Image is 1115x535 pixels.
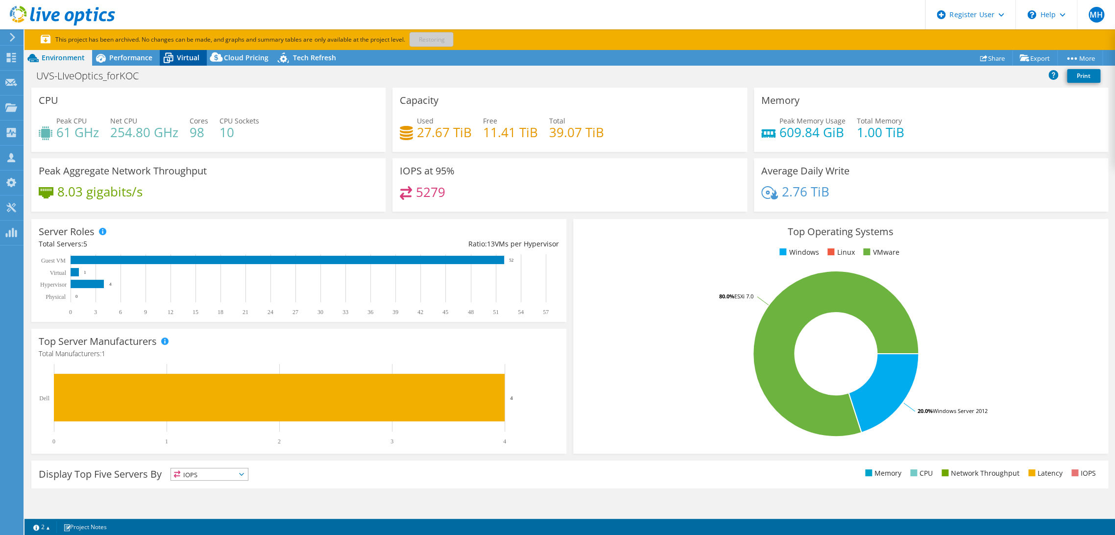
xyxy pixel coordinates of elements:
[317,309,323,316] text: 30
[83,239,87,248] span: 5
[400,95,438,106] h3: Capacity
[417,127,472,138] h4: 27.67 TiB
[84,270,86,275] text: 1
[293,53,336,62] span: Tech Refresh
[468,309,474,316] text: 48
[417,116,434,125] span: Used
[94,309,97,316] text: 3
[46,293,66,300] text: Physical
[278,438,281,445] text: 2
[518,309,524,316] text: 54
[719,292,734,300] tspan: 80.0%
[110,127,178,138] h4: 254.80 GHz
[39,226,95,237] h3: Server Roles
[219,127,259,138] h4: 10
[69,309,72,316] text: 0
[52,438,55,445] text: 0
[292,309,298,316] text: 27
[777,247,819,258] li: Windows
[782,186,829,197] h4: 2.76 TiB
[918,407,933,414] tspan: 20.0%
[109,282,112,287] text: 4
[503,438,506,445] text: 4
[224,53,268,62] span: Cloud Pricing
[549,127,604,138] h4: 39.07 TiB
[863,468,901,479] li: Memory
[1057,50,1103,66] a: More
[1027,10,1036,19] svg: \n
[39,336,157,347] h3: Top Server Manufacturers
[1089,7,1104,23] span: MH
[392,309,398,316] text: 39
[56,521,114,533] a: Project Notes
[242,309,248,316] text: 21
[219,116,259,125] span: CPU Sockets
[171,468,248,480] span: IOPS
[549,116,565,125] span: Total
[939,468,1019,479] li: Network Throughput
[825,247,854,258] li: Linux
[267,309,273,316] text: 24
[1069,468,1096,479] li: IOPS
[168,309,173,316] text: 12
[1067,69,1100,83] a: Print
[1012,50,1058,66] a: Export
[779,116,846,125] span: Peak Memory Usage
[761,166,849,176] h3: Average Daily Write
[581,226,1101,237] h3: Top Operating Systems
[442,309,448,316] text: 45
[342,309,348,316] text: 33
[861,247,899,258] li: VMware
[857,116,902,125] span: Total Memory
[42,53,85,62] span: Environment
[57,186,143,197] h4: 8.03 gigabits/s
[493,309,499,316] text: 51
[75,294,78,299] text: 0
[543,309,549,316] text: 57
[39,239,299,249] div: Total Servers:
[400,166,455,176] h3: IOPS at 95%
[761,95,800,106] h3: Memory
[972,50,1013,66] a: Share
[390,438,393,445] text: 3
[56,127,99,138] h4: 61 GHz
[779,127,846,138] h4: 609.84 GiB
[41,34,521,45] p: This project has been archived. No changes can be made, and graphs and summary tables are only av...
[1026,468,1063,479] li: Latency
[857,127,904,138] h4: 1.00 TiB
[40,281,67,288] text: Hypervisor
[193,309,198,316] text: 15
[144,309,147,316] text: 9
[510,395,513,401] text: 4
[39,395,49,402] text: Dell
[41,257,66,264] text: Guest VM
[110,116,137,125] span: Net CPU
[734,292,753,300] tspan: ESXi 7.0
[933,407,988,414] tspan: Windows Server 2012
[32,71,154,81] h1: UVS-LIveOptics_forKOC
[109,53,152,62] span: Performance
[177,53,199,62] span: Virtual
[190,127,208,138] h4: 98
[39,166,207,176] h3: Peak Aggregate Network Throughput
[39,348,559,359] h4: Total Manufacturers:
[119,309,122,316] text: 6
[165,438,168,445] text: 1
[483,127,538,138] h4: 11.41 TiB
[487,239,495,248] span: 13
[26,521,57,533] a: 2
[101,349,105,358] span: 1
[50,269,67,276] text: Virtual
[416,187,445,197] h4: 5279
[299,239,559,249] div: Ratio: VMs per Hypervisor
[509,258,513,263] text: 52
[39,95,58,106] h3: CPU
[56,116,87,125] span: Peak CPU
[908,468,933,479] li: CPU
[218,309,223,316] text: 18
[190,116,208,125] span: Cores
[483,116,497,125] span: Free
[417,309,423,316] text: 42
[367,309,373,316] text: 36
